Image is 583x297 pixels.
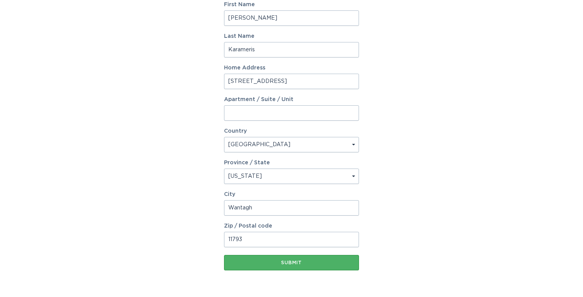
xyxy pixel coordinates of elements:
[224,2,359,7] label: First Name
[224,160,270,165] label: Province / State
[224,192,359,197] label: City
[228,260,355,265] div: Submit
[224,128,247,134] label: Country
[224,223,359,229] label: Zip / Postal code
[224,255,359,270] button: Submit
[224,65,359,71] label: Home Address
[224,34,359,39] label: Last Name
[224,97,359,102] label: Apartment / Suite / Unit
